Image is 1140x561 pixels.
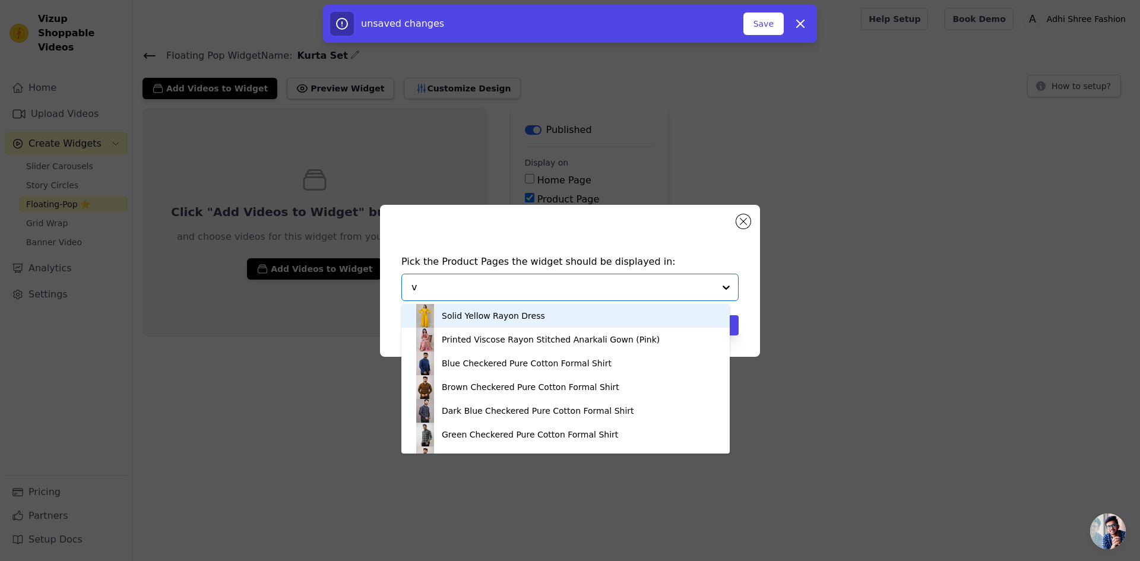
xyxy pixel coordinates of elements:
[442,334,660,346] div: Printed Viscose Rayon Stitched Anarkali Gown (Pink)
[413,304,437,328] img: product thumbnail
[736,214,750,229] button: Close modal
[442,405,634,417] div: Dark Blue Checkered Pure Cotton Formal Shirt
[361,18,444,29] span: unsaved changes
[442,452,613,464] div: Grey Checkered Pure Cotton Formal Shirt
[401,255,739,269] h4: Pick the Product Pages the widget should be displayed in:
[413,351,437,375] img: product thumbnail
[442,310,545,322] div: Solid Yellow Rayon Dress
[442,381,619,393] div: Brown Checkered Pure Cotton Formal Shirt
[413,375,437,399] img: product thumbnail
[413,328,437,351] img: product thumbnail
[413,446,437,470] img: product thumbnail
[411,280,714,294] input: Search by product title or paste product URL
[442,429,618,440] div: Green Checkered Pure Cotton Formal Shirt
[413,399,437,423] img: product thumbnail
[743,12,784,35] button: Save
[1090,514,1126,549] a: Open chat
[413,423,437,446] img: product thumbnail
[442,357,612,369] div: Blue Checkered Pure Cotton Formal Shirt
